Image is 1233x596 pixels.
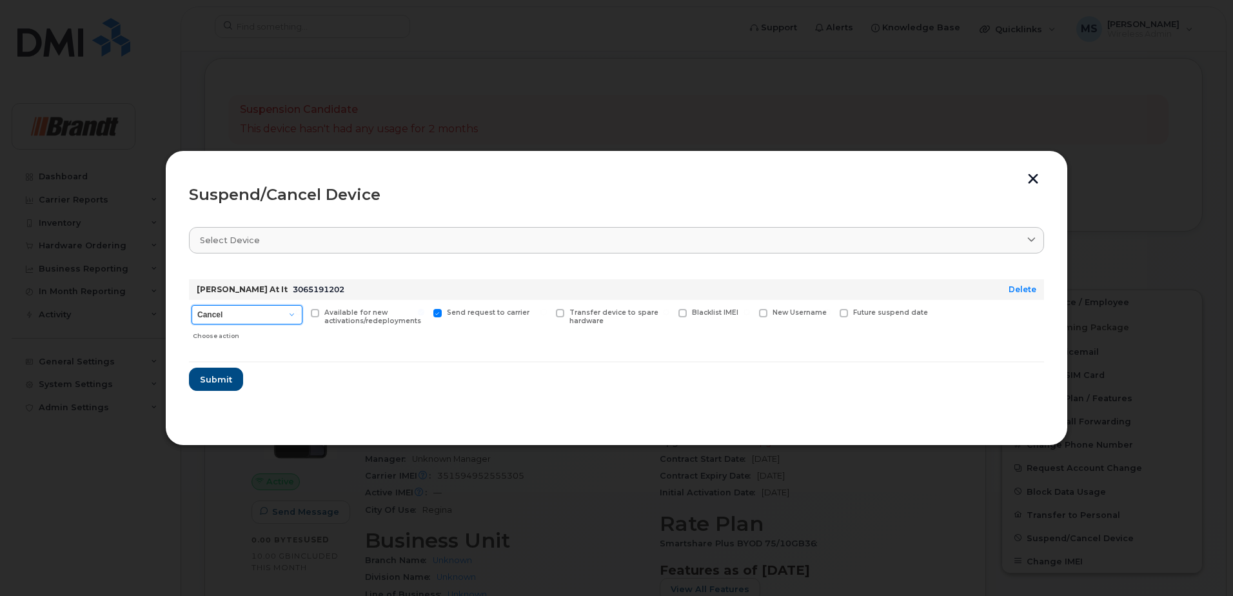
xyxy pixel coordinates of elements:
[200,234,260,246] span: Select device
[324,308,421,325] span: Available for new activations/redeployments
[189,368,243,391] button: Submit
[447,308,529,317] span: Send request to carrier
[200,373,232,386] span: Submit
[193,326,302,341] div: Choose action
[293,284,344,294] span: 3065191202
[189,227,1044,253] a: Select device
[1009,284,1036,294] a: Delete
[569,308,658,325] span: Transfer device to spare hardware
[744,309,750,315] input: New Username
[773,308,827,317] span: New Username
[824,309,831,315] input: Future suspend date
[853,308,928,317] span: Future suspend date
[540,309,547,315] input: Transfer device to spare hardware
[295,309,302,315] input: Available for new activations/redeployments
[663,309,669,315] input: Blacklist IMEI
[692,308,738,317] span: Blacklist IMEI
[197,284,288,294] strong: [PERSON_NAME] At It
[418,309,424,315] input: Send request to carrier
[189,187,1044,203] div: Suspend/Cancel Device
